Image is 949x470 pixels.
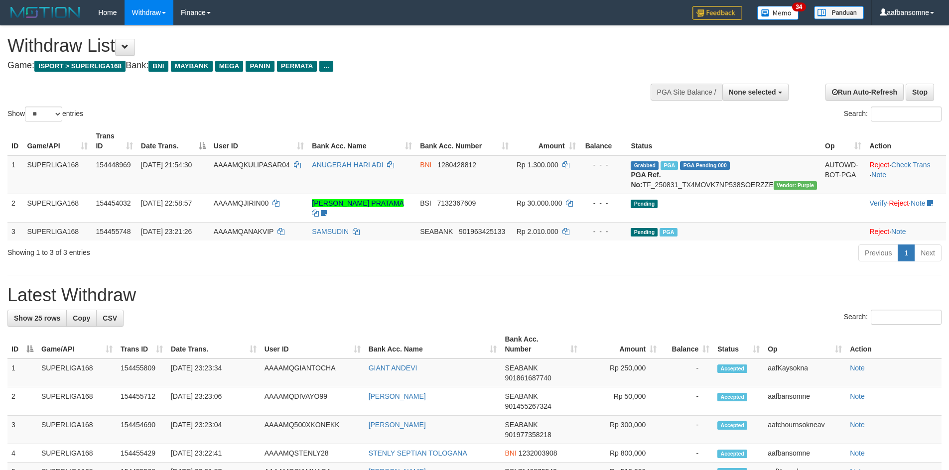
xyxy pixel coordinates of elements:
[137,127,210,155] th: Date Trans.: activate to sort column descending
[7,285,942,305] h1: Latest Withdraw
[581,416,661,444] td: Rp 300,000
[171,61,213,72] span: MAYBANK
[581,387,661,416] td: Rp 50,000
[96,199,131,207] span: 154454032
[23,155,92,194] td: SUPERLIGA168
[23,127,92,155] th: Game/API: activate to sort column ascending
[774,181,817,190] span: Vendor URL: https://trx4.1velocity.biz
[7,61,623,71] h4: Game: Bank:
[369,449,467,457] a: STENLY SEPTIAN TOLOGANA
[214,161,290,169] span: AAAAMQKULIPASAR04
[869,161,889,169] a: Reject
[871,171,886,179] a: Note
[631,228,658,236] span: Pending
[717,421,747,430] span: Accepted
[844,310,942,325] label: Search:
[869,199,887,207] a: Verify
[261,358,365,387] td: AAAAMQGIANTOCHA
[661,416,713,444] td: -
[846,330,942,358] th: Action
[821,155,865,194] td: AUTOWD-BOT-PGA
[914,244,942,261] a: Next
[117,358,167,387] td: 154455809
[581,444,661,463] td: Rp 800,000
[7,358,37,387] td: 1
[92,127,136,155] th: Trans ID: activate to sort column ascending
[14,314,60,322] span: Show 25 rows
[692,6,742,20] img: Feedback.jpg
[7,387,37,416] td: 2
[459,228,505,235] span: Copy 901963425133 to clipboard
[416,127,513,155] th: Bank Acc. Number: activate to sort column ascending
[261,330,365,358] th: User ID: activate to sort column ascending
[627,127,821,155] th: Status
[117,444,167,463] td: 154455429
[312,161,383,169] a: ANUGERAH HARI ADI
[865,127,946,155] th: Action
[717,364,747,373] span: Accepted
[214,199,269,207] span: AAAAMQJIRIN00
[764,444,846,463] td: aafbansomne
[141,161,192,169] span: [DATE] 21:54:30
[214,228,273,235] span: AAAAMQANAKVIP
[757,6,799,20] img: Button%20Memo.svg
[215,61,244,72] span: MEGA
[66,310,97,327] a: Copy
[844,107,942,121] label: Search:
[369,364,417,372] a: GIANT ANDEVI
[7,107,83,121] label: Show entries
[871,107,942,121] input: Search:
[246,61,274,72] span: PANIN
[661,161,678,170] span: Marked by aafchhiseyha
[850,449,865,457] a: Note
[437,199,476,207] span: Copy 7132367609 to clipboard
[312,228,349,235] a: SAMSUDIN
[167,387,261,416] td: [DATE] 23:23:06
[37,416,117,444] td: SUPERLIGA168
[25,107,62,121] select: Showentries
[891,161,931,169] a: Check Trans
[505,421,538,429] span: SEABANK
[517,161,558,169] span: Rp 1.300.000
[167,416,261,444] td: [DATE] 23:23:04
[7,127,23,155] th: ID
[73,314,90,322] span: Copy
[814,6,864,19] img: panduan.png
[210,127,308,155] th: User ID: activate to sort column ascending
[37,358,117,387] td: SUPERLIGA168
[661,330,713,358] th: Balance: activate to sort column ascending
[7,243,388,257] div: Showing 1 to 3 of 3 entries
[23,222,92,240] td: SUPERLIGA168
[717,450,747,458] span: Accepted
[505,364,538,372] span: SEABANK
[911,199,926,207] a: Note
[513,127,580,155] th: Amount: activate to sort column ascending
[891,228,906,235] a: Note
[729,88,776,96] span: None selected
[420,228,453,235] span: SEABANK
[584,227,623,236] div: - - -
[505,449,516,457] span: BNI
[365,330,501,358] th: Bank Acc. Name: activate to sort column ascending
[651,84,722,101] div: PGA Site Balance /
[792,2,806,11] span: 34
[627,155,821,194] td: TF_250831_TX4MOVK7NP538SOERZZE
[167,330,261,358] th: Date Trans.: activate to sort column ascending
[517,199,562,207] span: Rp 30.000.000
[865,194,946,222] td: · ·
[7,36,623,56] h1: Withdraw List
[584,160,623,170] div: - - -
[825,84,904,101] a: Run Auto-Refresh
[889,199,909,207] a: Reject
[722,84,789,101] button: None selected
[858,244,898,261] a: Previous
[7,5,83,20] img: MOTION_logo.png
[580,127,627,155] th: Balance
[420,199,431,207] span: BSI
[141,199,192,207] span: [DATE] 22:58:57
[660,228,677,236] span: Marked by aafromsomean
[103,314,117,322] span: CSV
[865,155,946,194] td: · ·
[505,392,538,400] span: SEABANK
[7,330,37,358] th: ID: activate to sort column descending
